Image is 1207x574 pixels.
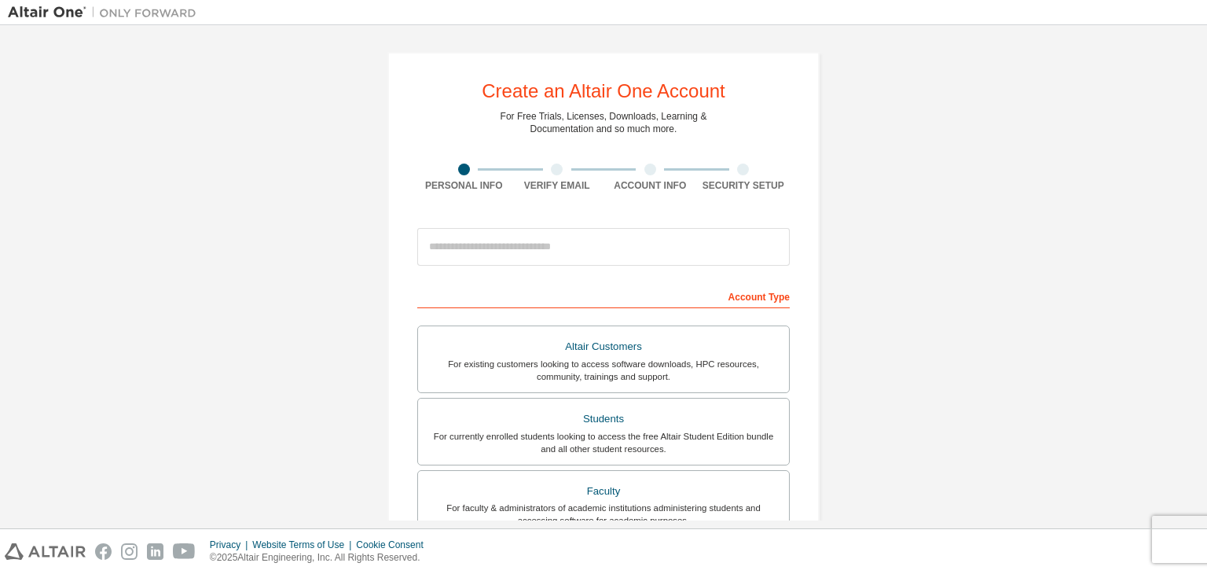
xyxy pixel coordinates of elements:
[427,408,780,430] div: Students
[697,179,791,192] div: Security Setup
[417,179,511,192] div: Personal Info
[427,480,780,502] div: Faculty
[511,179,604,192] div: Verify Email
[427,336,780,358] div: Altair Customers
[417,283,790,308] div: Account Type
[252,539,356,551] div: Website Terms of Use
[427,502,780,527] div: For faculty & administrators of academic institutions administering students and accessing softwa...
[8,5,204,20] img: Altair One
[121,543,138,560] img: instagram.svg
[210,539,252,551] div: Privacy
[482,82,725,101] div: Create an Altair One Account
[356,539,432,551] div: Cookie Consent
[501,110,707,135] div: For Free Trials, Licenses, Downloads, Learning & Documentation and so much more.
[427,358,780,383] div: For existing customers looking to access software downloads, HPC resources, community, trainings ...
[427,430,780,455] div: For currently enrolled students looking to access the free Altair Student Edition bundle and all ...
[5,543,86,560] img: altair_logo.svg
[603,179,697,192] div: Account Info
[173,543,196,560] img: youtube.svg
[210,551,433,565] p: © 2025 Altair Engineering, Inc. All Rights Reserved.
[95,543,112,560] img: facebook.svg
[147,543,163,560] img: linkedin.svg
